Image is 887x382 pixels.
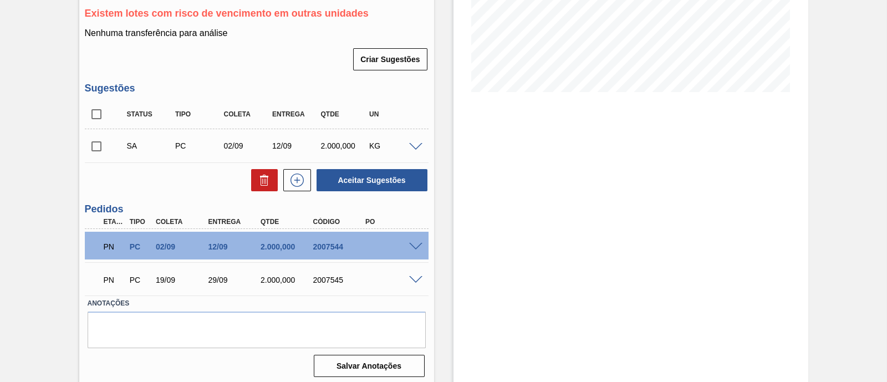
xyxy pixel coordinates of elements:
div: Coleta [221,110,274,118]
button: Criar Sugestões [353,48,427,70]
div: 29/09/2025 [206,276,263,284]
div: Qtde [258,218,315,226]
div: Pedido de Compra [127,276,154,284]
div: Etapa [101,218,128,226]
div: KG [366,141,420,150]
div: 19/09/2025 [153,276,211,284]
div: Pedido de Compra [127,242,154,251]
div: 2.000,000 [318,141,371,150]
button: Aceitar Sugestões [317,169,427,191]
h3: Pedidos [85,203,429,215]
p: PN [104,276,125,284]
p: PN [104,242,125,251]
div: 2007544 [310,242,368,251]
div: Tipo [172,110,226,118]
div: Qtde [318,110,371,118]
div: 12/09/2025 [269,141,323,150]
div: Nova sugestão [278,169,311,191]
div: 02/09/2025 [153,242,211,251]
div: Criar Sugestões [354,47,428,72]
div: Entrega [269,110,323,118]
div: 2.000,000 [258,276,315,284]
div: Excluir Sugestões [246,169,278,191]
div: Pedido de Compra [172,141,226,150]
div: PO [363,218,420,226]
div: Código [310,218,368,226]
div: Tipo [127,218,154,226]
div: Coleta [153,218,211,226]
div: 2.000,000 [258,242,315,251]
button: Salvar Anotações [314,355,425,377]
div: Aceitar Sugestões [311,168,429,192]
h3: Sugestões [85,83,429,94]
div: UN [366,110,420,118]
label: Anotações [88,296,426,312]
div: 02/09/2025 [221,141,274,150]
div: Pedido em Negociação [101,235,128,259]
div: 12/09/2025 [206,242,263,251]
div: Entrega [206,218,263,226]
span: Existem lotes com risco de vencimento em outras unidades [85,8,369,19]
div: Status [124,110,177,118]
p: Nenhuma transferência para análise [85,28,429,38]
div: Pedido em Negociação [101,268,128,292]
div: Sugestão Alterada [124,141,177,150]
div: 2007545 [310,276,368,284]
